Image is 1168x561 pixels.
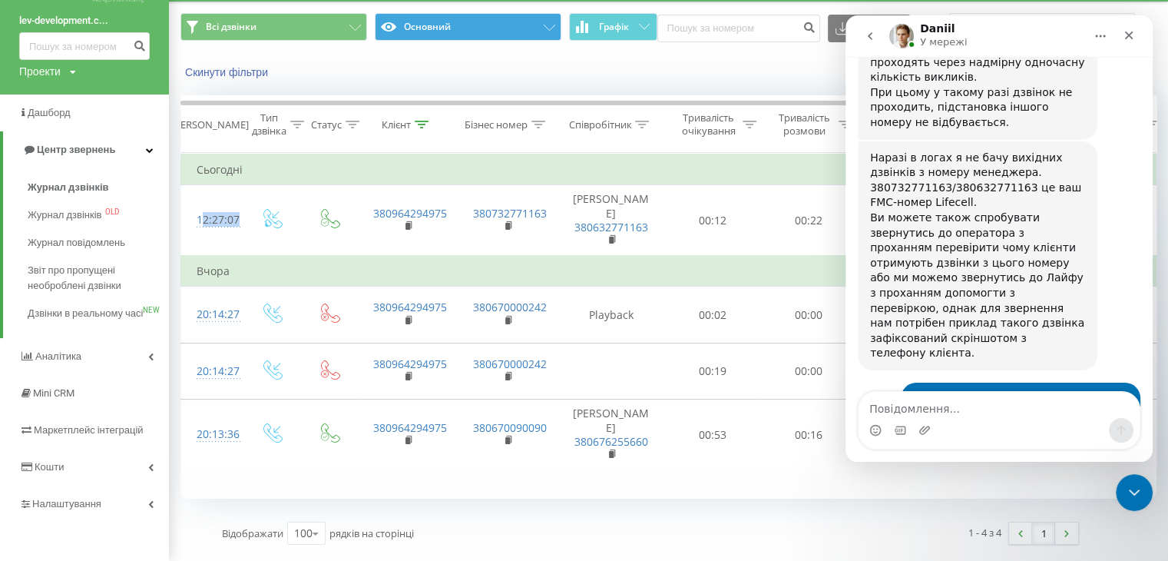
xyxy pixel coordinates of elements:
a: 380732771163 [473,206,547,221]
div: Статус [311,118,342,131]
a: Центр звернень [3,131,169,168]
td: Вчора [181,256,1164,287]
div: Тривалість очікування [678,111,739,138]
td: 00:12 [665,185,761,256]
div: 20:14:27 [197,300,227,330]
button: Всі дзвінки [180,13,367,41]
a: 380964294975 [373,206,447,221]
span: Дзвінки в реальному часі [28,306,143,321]
button: Графік [569,13,657,41]
button: Експорт [828,15,911,42]
span: Журнал дзвінків [28,180,109,195]
td: 00:16 [761,400,857,470]
span: Mini CRM [33,387,74,399]
button: Завантажити вкладений файл [73,409,85,421]
div: Наразі в логах я не бачу вихідних дзвінків з номеру менеджера. 380732771163/380632771163 це ваш F... [25,135,240,346]
button: Основний [375,13,561,41]
div: Тривалість розмови [774,111,835,138]
span: Центр звернень [37,144,115,155]
span: Маркетплейс інтеграцій [34,424,144,436]
span: Графік [599,22,629,32]
a: 380676255660 [574,434,648,449]
button: вибір GIF-файлів [48,409,61,421]
div: Проекти [19,64,61,79]
div: 1 - 4 з 4 [968,525,1001,540]
a: Журнал повідомлень [28,229,169,257]
span: Всі дзвінки [206,21,256,33]
td: Playback [558,287,665,344]
iframe: Intercom live chat [845,15,1153,462]
td: 00:02 [665,287,761,344]
span: Журнал повідомлень [28,235,125,251]
span: Звіт про пропущені необроблені дзвінки [28,263,161,294]
a: 380670000242 [473,300,547,314]
span: Кошти [35,461,64,473]
td: 00:53 [665,400,761,470]
input: Пошук за номером [657,15,820,42]
div: написав [PERSON_NAME] з проханням глянути які були дзвінки з клієнтом, що стверджував про пропущений [55,367,295,431]
button: Вибір емодзі [24,409,36,421]
a: lev-development.c... [19,13,150,28]
a: 380632771163 [574,220,648,234]
a: Звіт про пропущені необроблені дзвінки [28,257,169,300]
td: [PERSON_NAME] [558,185,665,256]
span: Аналiтика [35,350,81,362]
a: 380964294975 [373,357,447,371]
button: Надіслати повідомлення… [263,403,288,427]
span: рядків на сторінці [329,526,414,540]
div: Співробітник [568,118,631,131]
div: Тип дзвінка [252,111,286,138]
td: Сьогодні [181,154,1164,185]
a: 1 [1032,523,1055,544]
td: 00:19 [665,343,761,400]
span: Налаштування [32,498,101,510]
a: 380670090090 [473,420,547,435]
a: 380964294975 [373,300,447,314]
div: Клієнт [382,118,411,131]
span: Журнал дзвінків [28,207,101,223]
div: LEV каже… [12,367,295,443]
a: Журнал дзвінківOLD [28,201,169,229]
span: Відображати [222,526,283,540]
div: Бізнес номер [465,118,528,131]
a: 380964294975 [373,420,447,435]
iframe: Intercom live chat [1116,474,1153,511]
div: Наразі в логах я не бачу вихідних дзвінків з номеру менеджера.380732771163/380632771163 це ваш FM... [12,126,252,355]
td: 00:00 [761,287,857,344]
div: 100 [294,526,313,541]
div: 20:13:36 [197,420,227,450]
button: Скинути фільтри [180,65,276,79]
div: Daniil каже… [12,126,295,367]
td: 00:00 [761,343,857,400]
div: 20:14:27 [197,357,227,387]
a: 380670000242 [473,357,547,371]
input: Пошук за номером [19,32,150,60]
span: Дашборд [28,107,71,118]
textarea: Повідомлення... [13,377,294,403]
div: 12:27:07 [197,205,227,235]
td: [PERSON_NAME] [558,400,665,470]
a: Журнал дзвінків [28,174,169,201]
div: [PERSON_NAME] [171,118,249,131]
td: 00:22 [761,185,857,256]
a: Дзвінки в реальному часіNEW [28,300,169,327]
